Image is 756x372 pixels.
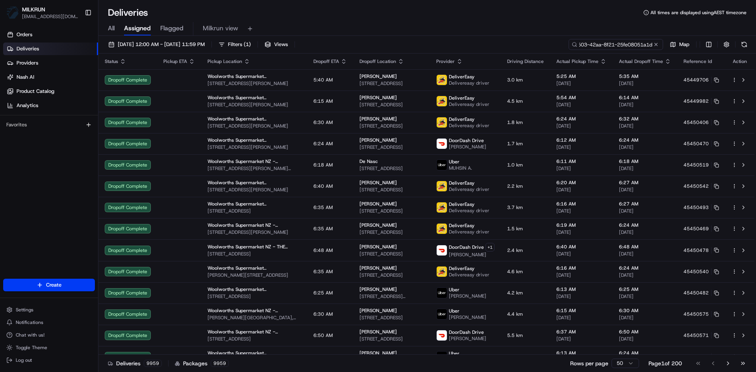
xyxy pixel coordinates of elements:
[359,272,424,278] span: [STREET_ADDRESS]
[449,222,474,229] span: DeliverEasy
[556,102,606,108] span: [DATE]
[3,57,98,69] a: Providers
[359,307,397,314] span: [PERSON_NAME]
[437,224,447,234] img: delivereasy_logo.png
[17,45,39,52] span: Deliveries
[359,315,424,321] span: [STREET_ADDRESS]
[449,308,460,314] span: Uber
[556,116,606,122] span: 6:24 AM
[556,293,606,300] span: [DATE]
[507,204,544,211] span: 3.7 km
[556,244,606,250] span: 6:40 AM
[359,187,424,193] span: [STREET_ADDRESS]
[437,181,447,191] img: delivereasy_logo.png
[144,360,162,367] div: 9959
[359,336,424,342] span: [STREET_ADDRESS]
[619,180,671,186] span: 6:27 AM
[118,41,205,48] span: [DATE] 12:00 AM - [DATE] 11:59 PM
[556,180,606,186] span: 6:20 AM
[449,101,489,107] span: Delivereasy driver
[359,158,378,165] span: De Nasc
[556,165,606,172] span: [DATE]
[359,229,424,235] span: [STREET_ADDRESS]
[556,187,606,193] span: [DATE]
[208,307,301,314] span: Woolworths Supermarket NZ - [GEOGRAPHIC_DATA]
[313,332,333,339] span: 6:50 AM
[16,319,43,326] span: Notifications
[507,247,544,254] span: 2.4 km
[619,286,671,292] span: 6:25 AM
[244,41,251,48] span: ( 1 )
[313,119,333,126] span: 6:30 AM
[16,307,33,313] span: Settings
[3,304,95,315] button: Settings
[684,226,719,232] button: 45450469
[22,6,45,13] button: MILKRUN
[437,75,447,85] img: delivereasy_logo.png
[449,159,460,165] span: Uber
[359,201,397,207] span: [PERSON_NAME]
[359,350,397,356] span: [PERSON_NAME]
[684,183,719,189] button: 45450542
[16,357,32,363] span: Log out
[3,279,95,291] button: Create
[556,251,606,257] span: [DATE]
[684,141,719,147] button: 45450470
[684,204,719,211] button: 45450493
[449,116,474,122] span: DeliverEasy
[449,137,484,144] span: DoorDash Drive
[274,41,288,48] span: Views
[208,137,301,143] span: Woolworths Supermarket [GEOGRAPHIC_DATA] - [GEOGRAPHIC_DATA]
[619,229,671,235] span: [DATE]
[449,186,489,192] span: Delivereasy driver
[359,137,397,143] span: [PERSON_NAME]
[3,71,98,83] a: Nash AI
[449,144,486,150] span: [PERSON_NAME]
[3,118,95,131] div: Favorites
[507,311,544,317] span: 4.4 km
[17,88,54,95] span: Product Catalog
[619,272,671,278] span: [DATE]
[619,80,671,87] span: [DATE]
[436,58,455,65] span: Provider
[556,58,598,65] span: Actual Pickup Time
[359,251,424,257] span: [STREET_ADDRESS]
[208,350,301,356] span: Woolworths Supermarket [GEOGRAPHIC_DATA] - [GEOGRAPHIC_DATA]
[437,267,447,277] img: delivereasy_logo.png
[649,359,682,367] div: Page 1 of 200
[108,359,162,367] div: Deliveries
[313,183,333,189] span: 6:40 AM
[359,286,397,292] span: [PERSON_NAME]
[619,123,671,129] span: [DATE]
[359,123,424,129] span: [STREET_ADDRESS]
[449,122,489,129] span: Delivereasy driver
[208,222,301,228] span: Woolworths Supermarket NZ - [GEOGRAPHIC_DATA]
[437,309,447,319] img: uber-new-logo.jpeg
[16,344,47,351] span: Toggle Theme
[619,187,671,193] span: [DATE]
[619,329,671,335] span: 6:50 AM
[449,329,484,335] span: DoorDash Drive
[208,94,301,101] span: Woolworths Supermarket [GEOGRAPHIC_DATA] - [GEOGRAPHIC_DATA]
[619,201,671,207] span: 6:27 AM
[313,162,333,168] span: 6:18 AM
[6,6,19,19] img: MILKRUN
[619,94,671,101] span: 6:14 AM
[507,162,544,168] span: 1.0 km
[556,80,606,87] span: [DATE]
[556,315,606,321] span: [DATE]
[449,314,486,320] span: [PERSON_NAME]
[449,95,474,101] span: DeliverEasy
[208,336,301,342] span: [STREET_ADDRESS]
[359,293,424,300] span: [STREET_ADDRESS][PERSON_NAME]
[359,102,424,108] span: [STREET_ADDRESS]
[507,58,544,65] span: Driving Distance
[619,251,671,257] span: [DATE]
[108,6,148,19] h1: Deliveries
[666,39,693,50] button: Map
[313,58,339,65] span: Dropoff ETA
[124,24,151,33] span: Assigned
[619,73,671,80] span: 5:35 AM
[359,144,424,150] span: [STREET_ADDRESS]
[437,202,447,213] img: delivereasy_logo.png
